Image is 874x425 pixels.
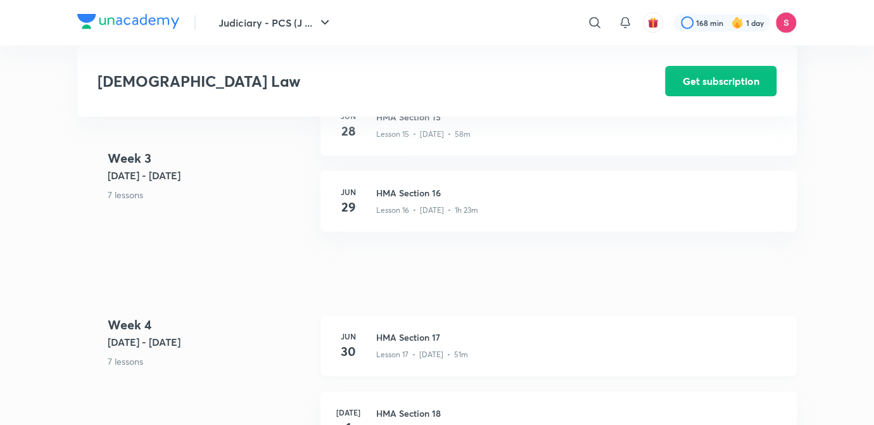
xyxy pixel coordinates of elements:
[376,407,782,420] h3: HMA Section 18
[108,334,310,350] h5: [DATE] - [DATE]
[643,13,663,33] button: avatar
[108,315,310,334] h4: Week 4
[731,16,744,29] img: streak
[320,315,797,391] a: Jun30HMA Section 17Lesson 17 • [DATE] • 51m
[108,149,310,168] h4: Week 3
[376,186,782,200] h3: HMA Section 16
[376,349,468,360] p: Lesson 17 • [DATE] • 51m
[108,188,310,201] p: 7 lessons
[77,14,179,29] img: Company Logo
[336,198,361,217] h4: 29
[77,14,179,32] a: Company Logo
[647,17,659,29] img: avatar
[98,72,593,91] h3: [DEMOGRAPHIC_DATA] Law
[376,129,471,140] p: Lesson 15 • [DATE] • 58m
[320,95,797,171] a: Jun28HMA Section 15Lesson 15 • [DATE] • 58m
[376,205,478,216] p: Lesson 16 • [DATE] • 1h 23m
[320,171,797,247] a: Jun29HMA Section 16Lesson 16 • [DATE] • 1h 23m
[376,110,782,124] h3: HMA Section 15
[336,407,361,418] h6: [DATE]
[336,342,361,361] h4: 30
[665,66,776,96] button: Get subscription
[211,10,340,35] button: Judiciary - PCS (J ...
[336,186,361,198] h6: Jun
[775,12,797,34] img: Sandeep Kumar
[376,331,782,344] h3: HMA Section 17
[108,168,310,183] h5: [DATE] - [DATE]
[336,331,361,342] h6: Jun
[108,355,310,368] p: 7 lessons
[336,122,361,141] h4: 28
